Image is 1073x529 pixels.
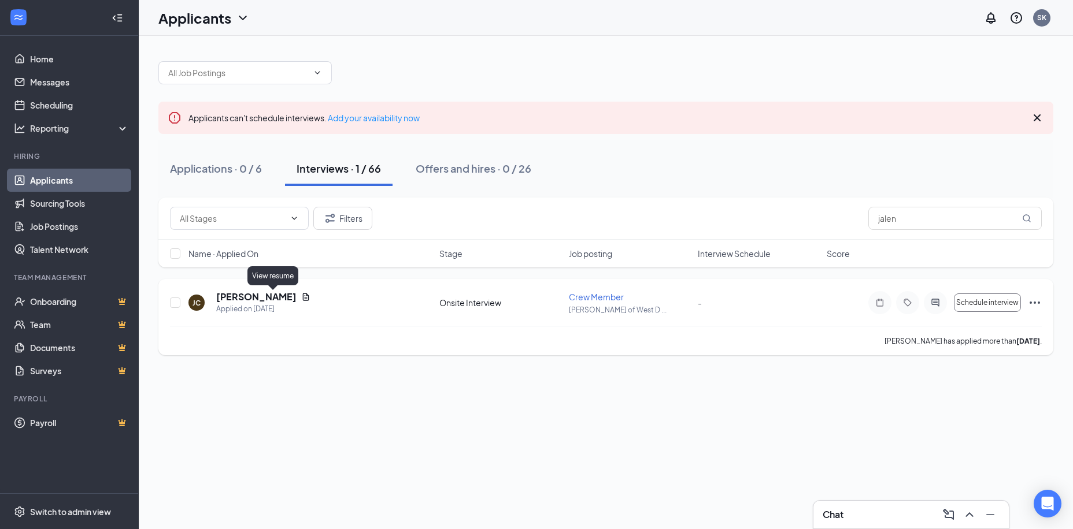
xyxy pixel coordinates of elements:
a: SurveysCrown [30,359,129,382]
div: Open Intercom Messenger [1034,490,1061,517]
svg: WorkstreamLogo [13,12,24,23]
span: Schedule interview [956,299,1019,307]
svg: Ellipses [1028,296,1042,310]
svg: MagnifyingGlass [1022,214,1031,223]
a: Scheduling [30,94,129,117]
svg: Filter [323,211,337,225]
span: - [698,297,702,308]
svg: Note [873,298,887,307]
svg: ChevronDown [290,214,299,223]
svg: ChevronDown [236,11,250,25]
h3: Chat [823,508,843,521]
a: Home [30,47,129,70]
svg: Notifications [984,11,998,25]
span: Crew Member [569,292,624,302]
svg: ComposeMessage [942,508,956,521]
svg: Document [301,292,310,301]
span: Score [827,248,850,259]
div: Payroll [14,394,127,404]
button: ChevronUp [960,505,979,524]
svg: ChevronUp [963,508,976,521]
h1: Applicants [158,8,231,28]
button: Minimize [981,505,1000,524]
svg: Tag [901,298,915,307]
b: [DATE] [1016,337,1040,345]
div: Applied on [DATE] [216,303,310,315]
div: View resume [247,266,298,285]
a: Job Postings [30,215,129,238]
button: ComposeMessage [939,505,958,524]
div: JC [193,298,201,308]
div: Interviews · 1 / 66 [297,161,381,176]
a: Applicants [30,169,129,192]
h5: [PERSON_NAME] [216,290,297,303]
div: SK [1037,13,1046,23]
div: Switch to admin view [30,506,111,517]
a: PayrollCrown [30,411,129,434]
div: Reporting [30,122,129,134]
a: Add your availability now [328,113,420,123]
p: [PERSON_NAME] has applied more than . [885,336,1042,346]
div: Offers and hires · 0 / 26 [416,161,531,176]
span: Stage [439,248,462,259]
a: OnboardingCrown [30,290,129,313]
a: TeamCrown [30,313,129,336]
div: Applications · 0 / 6 [170,161,262,176]
svg: Cross [1030,111,1044,125]
button: Filter Filters [313,207,372,230]
span: Interview Schedule [698,248,771,259]
button: Schedule interview [954,293,1021,312]
svg: ChevronDown [313,68,322,77]
span: Name · Applied On [188,248,258,259]
svg: Analysis [14,122,25,134]
svg: Collapse [112,12,123,24]
p: [PERSON_NAME] of West D ... [569,305,691,315]
svg: Settings [14,506,25,517]
div: Hiring [14,151,127,161]
a: Talent Network [30,238,129,261]
svg: Minimize [983,508,997,521]
input: Search in interviews [868,207,1042,230]
input: All Stages [180,212,285,225]
div: Team Management [14,273,127,282]
a: Messages [30,70,129,94]
svg: ActiveChat [928,298,942,307]
svg: QuestionInfo [1009,11,1023,25]
a: Sourcing Tools [30,192,129,215]
span: Job posting [569,248,612,259]
a: DocumentsCrown [30,336,129,359]
input: All Job Postings [168,66,308,79]
span: Applicants can't schedule interviews. [188,113,420,123]
svg: Error [168,111,182,125]
div: Onsite Interview [439,297,561,308]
